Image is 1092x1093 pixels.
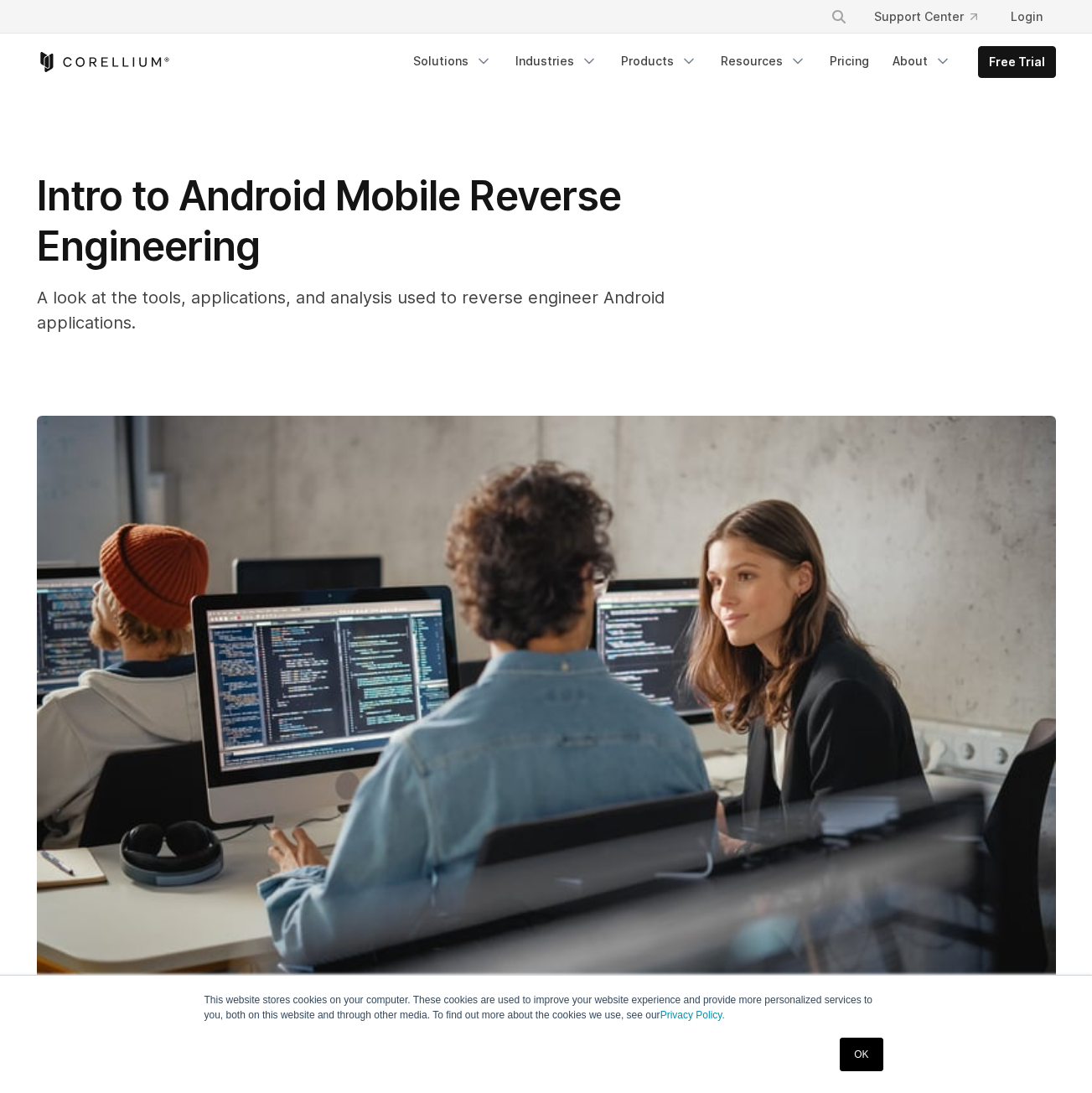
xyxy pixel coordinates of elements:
div: Navigation Menu [403,46,1056,78]
a: Corellium Home [37,52,170,72]
a: About [882,46,961,76]
span: Intro to Android Mobile Reverse Engineering [37,171,621,271]
img: Intro to Android Mobile Reverse Engineering [37,416,1056,989]
a: Products [611,46,707,76]
a: Privacy Policy. [660,1009,725,1021]
a: Industries [505,46,608,76]
a: Pricing [820,46,879,76]
a: Login [997,2,1056,32]
a: Solutions [403,46,502,76]
a: Resources [711,46,816,76]
p: This website stores cookies on your computer. These cookies are used to improve your website expe... [204,992,888,1023]
div: Navigation Menu [810,2,1056,32]
a: Support Center [861,2,991,32]
span: A look at the tools, applications, and analysis used to reverse engineer Android applications. [37,287,665,333]
button: Search [824,2,854,32]
a: Free Trial [979,47,1055,77]
a: OK [840,1038,882,1071]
